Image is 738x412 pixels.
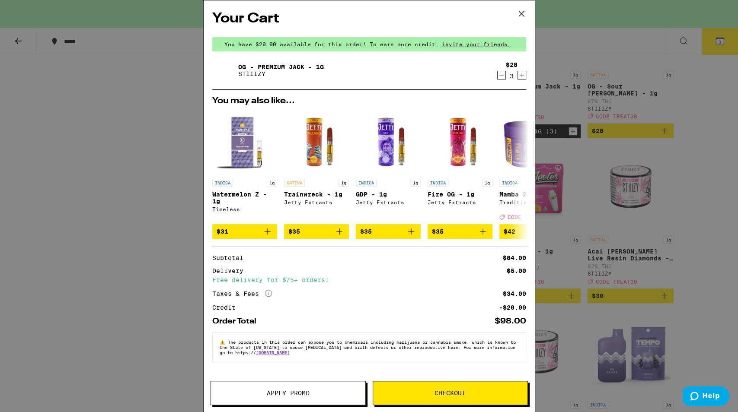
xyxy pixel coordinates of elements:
p: Trainwreck - 1g [284,191,349,198]
div: $28 [506,61,518,68]
p: 1g [339,179,349,187]
div: Jetty Extracts [284,200,349,205]
span: $35 [432,228,444,235]
iframe: Opens a widget where you can find more information [683,386,729,408]
p: Watermelon Z - 1g [212,191,277,205]
a: Open page for Mamba 24 - 3.5g from Traditional [499,110,564,224]
div: Subtotal [212,255,249,261]
button: Add to bag [428,224,492,239]
button: Add to bag [212,224,277,239]
button: Decrement [497,71,506,79]
p: 1g [482,179,492,187]
button: Increment [518,71,526,79]
img: Jetty Extracts - GDP - 1g [356,110,421,174]
div: $84.00 [503,255,526,261]
span: The products in this order can expose you to chemicals including marijuana or cannabis smoke, whi... [220,339,516,355]
p: Mamba 24 - 3.5g [499,191,564,198]
button: Add to bag [499,224,564,239]
img: Jetty Extracts - Trainwreck - 1g [284,110,349,174]
div: -$20.00 [499,304,526,311]
span: Apply Promo [267,390,310,396]
a: [DOMAIN_NAME] [256,350,290,355]
p: Fire OG - 1g [428,191,492,198]
p: SATIVA [284,179,305,187]
div: $5.00 [507,268,526,274]
button: Add to bag [284,224,349,239]
div: Free delivery for $75+ orders! [212,277,526,283]
p: 1g [267,179,277,187]
a: Open page for Watermelon Z - 1g from Timeless [212,110,277,224]
span: $35 [288,228,300,235]
p: INDICA [499,179,520,187]
span: ⚠️ [220,339,228,345]
div: Traditional [499,200,564,205]
div: Timeless [212,206,277,212]
img: Timeless - Watermelon Z - 1g [212,110,277,174]
div: Jetty Extracts [428,200,492,205]
div: You have $20.00 available for this order! To earn more credit,invite your friends. [212,37,526,51]
span: $31 [217,228,228,235]
p: GDP - 1g [356,191,421,198]
div: Order Total [212,317,262,325]
button: Apply Promo [211,381,366,405]
div: Jetty Extracts [356,200,421,205]
img: Jetty Extracts - Fire OG - 1g [428,110,492,174]
p: STIIIZY [238,70,324,77]
p: 1g [410,179,421,187]
h2: You may also like... [212,97,526,105]
span: $35 [360,228,372,235]
span: CODE TREAT30 [508,214,549,220]
p: INDICA [356,179,377,187]
div: Taxes & Fees [212,290,272,298]
a: Open page for GDP - 1g from Jetty Extracts [356,110,421,224]
div: Delivery [212,268,249,274]
a: Open page for Fire OG - 1g from Jetty Extracts [428,110,492,224]
a: Open page for Trainwreck - 1g from Jetty Extracts [284,110,349,224]
h2: Your Cart [212,9,526,29]
button: Add to bag [356,224,421,239]
div: $34.00 [503,291,526,297]
span: You have $20.00 available for this order! To earn more credit, [224,41,439,47]
a: OG - Premium Jack - 1g [238,63,324,70]
span: Checkout [434,390,466,396]
img: Traditional - Mamba 24 - 3.5g [499,110,564,174]
div: $98.00 [495,317,526,325]
button: Checkout [373,381,528,405]
p: INDICA [428,179,448,187]
div: 3 [506,73,518,79]
div: Credit [212,304,242,311]
span: invite your friends. [439,41,514,47]
span: $42 [504,228,515,235]
img: OG - Premium Jack - 1g [212,58,236,82]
